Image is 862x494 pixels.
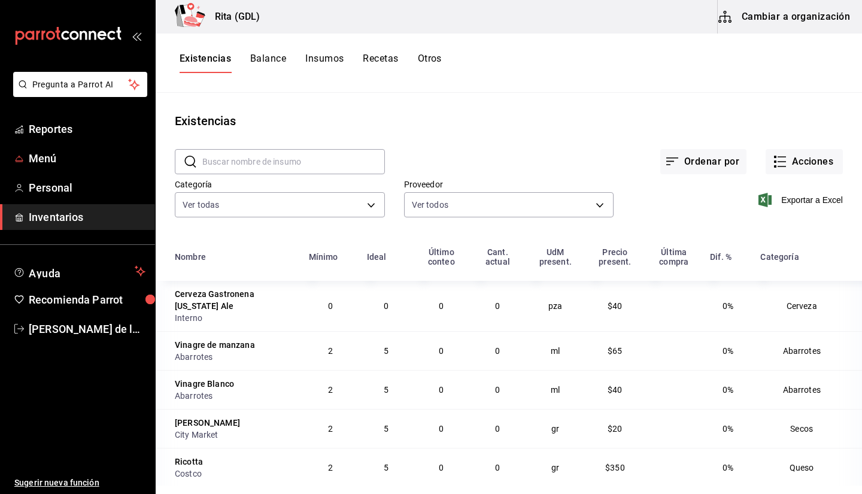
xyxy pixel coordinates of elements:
[723,385,733,395] span: 0%
[439,424,444,434] span: 0
[175,378,234,390] div: Vinagre Blanco
[608,424,622,434] span: $20
[766,149,843,174] button: Acciones
[710,252,732,262] div: Dif. %
[439,346,444,356] span: 0
[723,301,733,311] span: 0%
[495,301,500,311] span: 0
[652,247,696,266] div: Última compra
[175,429,295,441] div: City Market
[14,477,145,489] span: Sugerir nueva función
[384,463,388,472] span: 5
[608,385,622,395] span: $40
[526,331,585,370] td: ml
[533,247,578,266] div: UdM present.
[363,53,398,73] button: Recetas
[305,53,344,73] button: Insumos
[205,10,260,24] h3: Rita (GDL)
[526,281,585,331] td: pza
[32,78,129,91] span: Pregunta a Parrot AI
[328,301,333,311] span: 0
[495,463,500,472] span: 0
[495,424,500,434] span: 0
[723,463,733,472] span: 0%
[761,193,843,207] button: Exportar a Excel
[175,180,385,189] label: Categoría
[526,409,585,448] td: gr
[175,468,295,480] div: Costco
[175,417,240,429] div: [PERSON_NAME]
[180,53,442,73] div: navigation tabs
[384,385,388,395] span: 5
[753,448,862,487] td: Queso
[328,346,333,356] span: 2
[439,385,444,395] span: 0
[175,288,295,312] div: Cerveza Gastronena [US_STATE] Ale
[439,463,444,472] span: 0
[753,281,862,331] td: Cerveza
[175,339,255,351] div: Vinagre de manzana
[723,346,733,356] span: 0%
[753,331,862,370] td: Abarrotes
[180,53,231,73] button: Existencias
[175,312,295,324] div: Interno
[608,301,622,311] span: $40
[404,180,614,189] label: Proveedor
[495,385,500,395] span: 0
[660,149,746,174] button: Ordenar por
[526,370,585,409] td: ml
[723,424,733,434] span: 0%
[175,456,203,468] div: Ricotta
[608,346,622,356] span: $65
[760,252,799,262] div: Categoría
[420,247,463,266] div: Último conteo
[8,87,147,99] a: Pregunta a Parrot AI
[753,409,862,448] td: Secos
[605,463,625,472] span: $350
[250,53,286,73] button: Balance
[412,199,448,211] span: Ver todos
[175,112,236,130] div: Existencias
[418,53,442,73] button: Otros
[29,209,145,225] span: Inventarios
[328,385,333,395] span: 2
[29,264,130,278] span: Ayuda
[593,247,638,266] div: Precio present.
[175,252,206,262] div: Nombre
[753,370,862,409] td: Abarrotes
[477,247,518,266] div: Cant. actual
[29,180,145,196] span: Personal
[29,321,145,337] span: [PERSON_NAME] de la [PERSON_NAME]
[309,252,338,262] div: Mínimo
[183,199,219,211] span: Ver todas
[29,150,145,166] span: Menú
[202,150,385,174] input: Buscar nombre de insumo
[29,292,145,308] span: Recomienda Parrot
[526,448,585,487] td: gr
[175,390,295,402] div: Abarrotes
[132,31,141,41] button: open_drawer_menu
[13,72,147,97] button: Pregunta a Parrot AI
[328,424,333,434] span: 2
[29,121,145,137] span: Reportes
[384,346,388,356] span: 5
[175,351,295,363] div: Abarrotes
[384,424,388,434] span: 5
[367,252,387,262] div: Ideal
[495,346,500,356] span: 0
[384,301,388,311] span: 0
[328,463,333,472] span: 2
[439,301,444,311] span: 0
